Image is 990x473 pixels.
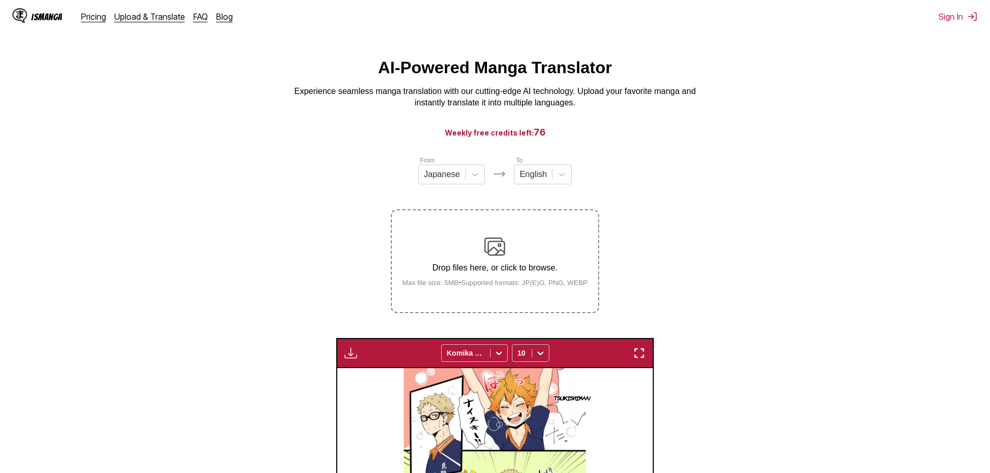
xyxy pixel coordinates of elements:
[345,347,357,359] img: Download translated images
[633,347,645,359] img: Enter fullscreen
[12,8,27,23] img: IsManga Logo
[193,11,208,22] a: FAQ
[967,11,978,22] img: Sign out
[420,157,435,164] label: From
[25,126,965,139] h3: Weekly free credits left:
[493,168,506,180] img: Languages icon
[81,11,106,22] a: Pricing
[552,393,592,403] p: Tsukishimaa!
[12,8,81,25] a: IsManga LogoIsManga
[394,263,596,273] p: Drop files here, or click to browse.
[287,86,703,109] p: Experience seamless manga translation with our cutting-edge AI technology. Upload your favorite m...
[378,58,612,77] h1: AI-Powered Manga Translator
[394,279,596,287] small: Max file size: 5MB • Supported formats: JP(E)G, PNG, WEBP
[939,11,978,22] button: Sign In
[516,157,523,164] label: To
[216,11,233,22] a: Blog
[31,12,62,22] div: IsManga
[114,11,185,22] a: Upload & Translate
[534,127,546,138] span: 76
